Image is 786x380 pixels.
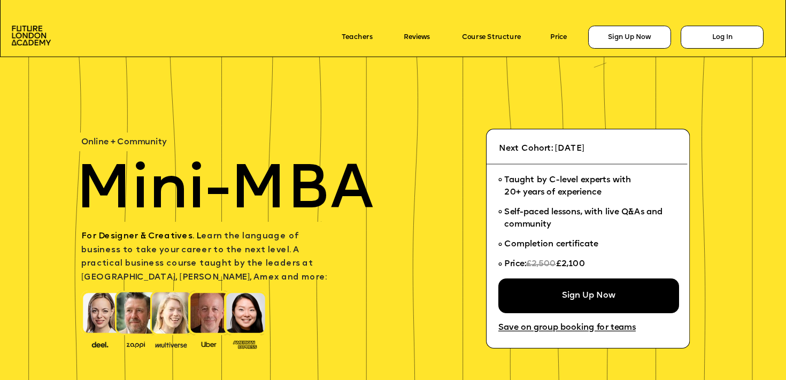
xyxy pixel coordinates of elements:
a: Course Structure [462,33,521,41]
a: Price [550,33,567,41]
a: Save on group booking for teams [498,324,636,333]
img: image-93eab660-639c-4de6-957c-4ae039a0235a.png [229,338,260,350]
img: image-aac980e9-41de-4c2d-a048-f29dd30a0068.png [12,26,51,45]
span: Mini-MBA [75,161,373,223]
span: £2,100 [556,260,585,269]
span: Completion certificate [504,241,598,249]
span: For Designer & Creatives. L [81,232,201,241]
span: earn the language of business to take your career to the next level. A practical business course ... [81,232,327,282]
span: Online + Community [81,138,166,146]
span: £2,500 [526,260,556,269]
img: image-b7d05013-d886-4065-8d38-3eca2af40620.png [153,339,190,349]
span: Next Cohort: [DATE] [499,144,584,153]
img: image-b2f1584c-cbf7-4a77-bbe0-f56ae6ee31f2.png [120,340,151,348]
img: image-388f4489-9820-4c53-9b08-f7df0b8d4ae2.png [84,339,115,349]
span: Price: [504,260,526,269]
span: Taught by C-level experts with 20+ years of experience [504,176,631,197]
span: Self-paced lessons, with live Q&As and community [504,208,665,229]
a: Teachers [342,33,372,41]
a: Reviews [404,33,430,41]
img: image-99cff0b2-a396-4aab-8550-cf4071da2cb9.png [194,340,224,348]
